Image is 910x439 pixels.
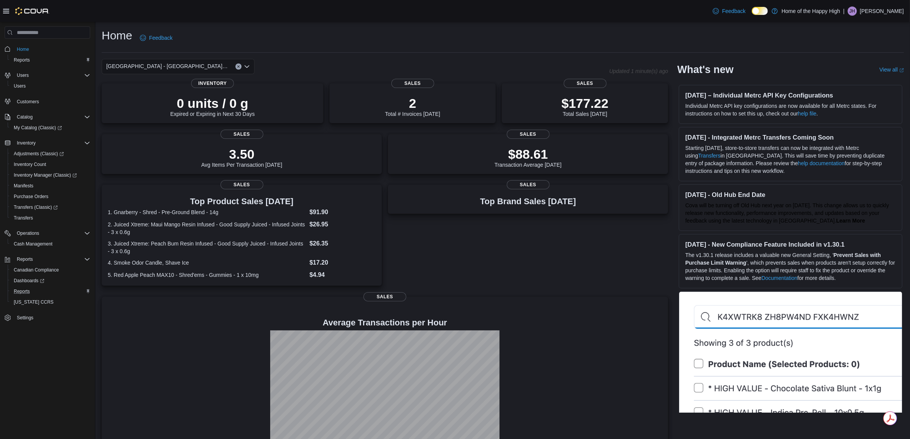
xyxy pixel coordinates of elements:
[480,197,576,206] h3: Top Brand Sales [DATE]
[698,153,721,159] a: Transfers
[11,55,90,65] span: Reports
[685,133,896,141] h3: [DATE] - Integrated Metrc Transfers Coming Soon
[310,208,376,217] dd: $91.90
[14,241,52,247] span: Cash Management
[848,7,857,16] div: Jocelyne Hall
[221,130,263,139] span: Sales
[8,297,93,307] button: [US_STATE] CCRS
[11,265,90,275] span: Canadian Compliance
[11,287,33,296] a: Reports
[310,258,376,267] dd: $17.20
[170,96,255,111] p: 0 units / 0 g
[11,287,90,296] span: Reports
[8,159,93,170] button: Inventory Count
[11,123,65,132] a: My Catalog (Classic)
[108,318,662,327] h4: Average Transactions per Hour
[850,7,855,16] span: JH
[14,138,90,148] span: Inventory
[102,28,132,43] h1: Home
[11,149,67,158] a: Adjustments (Classic)
[14,313,36,322] a: Settings
[843,7,845,16] p: |
[106,62,228,71] span: [GEOGRAPHIC_DATA] - [GEOGRAPHIC_DATA] - Fire & Flower
[8,239,93,249] button: Cash Management
[14,193,49,200] span: Purchase Orders
[8,122,93,133] a: My Catalog (Classic)
[8,191,93,202] button: Purchase Orders
[14,204,58,210] span: Transfers (Classic)
[879,67,904,73] a: View allExternal link
[14,138,39,148] button: Inventory
[685,102,896,117] p: Individual Metrc API key configurations are now available for all Metrc states. For instructions ...
[798,160,845,166] a: help documentation
[710,3,748,19] a: Feedback
[108,271,307,279] dt: 5. Red Apple Peach MAX10 - Shred'ems - Gummies - 1 x 10mg
[685,191,896,198] h3: [DATE] - Old Hub End Date
[8,202,93,213] a: Transfers (Classic)
[8,180,93,191] button: Manifests
[310,239,376,248] dd: $26.35
[14,255,36,264] button: Reports
[108,259,307,267] dt: 4. Smoke Odor Candle, Shave Ice
[14,229,42,238] button: Operations
[11,160,49,169] a: Inventory Count
[221,180,263,189] span: Sales
[14,161,46,167] span: Inventory Count
[495,146,562,168] div: Transaction Average [DATE]
[11,213,36,223] a: Transfers
[609,68,668,74] p: Updated 1 minute(s) ago
[14,313,90,322] span: Settings
[11,239,90,249] span: Cash Management
[14,71,32,80] button: Users
[191,79,234,88] span: Inventory
[14,229,90,238] span: Operations
[14,71,90,80] span: Users
[11,81,29,91] a: Users
[685,251,896,282] p: The v1.30.1 release includes a valuable new General Setting, ' ', which prevents sales when produ...
[507,180,550,189] span: Sales
[2,96,93,107] button: Customers
[14,288,30,294] span: Reports
[2,138,93,148] button: Inventory
[8,55,93,65] button: Reports
[8,265,93,275] button: Canadian Compliance
[11,203,61,212] a: Transfers (Classic)
[310,220,376,229] dd: $26.95
[8,286,93,297] button: Reports
[2,112,93,122] button: Catalog
[14,183,33,189] span: Manifests
[8,213,93,223] button: Transfers
[310,270,376,280] dd: $4.94
[391,79,434,88] span: Sales
[385,96,440,111] p: 2
[17,99,39,105] span: Customers
[5,40,90,343] nav: Complex example
[14,255,90,264] span: Reports
[11,181,36,190] a: Manifests
[8,275,93,286] a: Dashboards
[14,299,54,305] span: [US_STATE] CCRS
[108,240,307,255] dt: 3. Juiced Xtreme: Peach Bum Resin Infused - Good Supply Juiced - Infused Joints - 3 x 0.6g
[11,276,47,285] a: Dashboards
[495,146,562,162] p: $88.61
[137,30,175,46] a: Feedback
[14,151,64,157] span: Adjustments (Classic)
[798,111,816,117] a: help file
[14,97,90,106] span: Customers
[14,45,32,54] a: Home
[685,202,889,224] span: Cova will be turning off Old Hub next year on [DATE]. This change allows us to quickly release ne...
[15,7,49,15] img: Cova
[11,171,90,180] span: Inventory Manager (Classic)
[14,215,33,221] span: Transfers
[17,315,33,321] span: Settings
[860,7,904,16] p: [PERSON_NAME]
[244,63,250,70] button: Open list of options
[11,149,90,158] span: Adjustments (Classic)
[8,81,93,91] button: Users
[561,96,608,117] div: Total Sales [DATE]
[14,83,26,89] span: Users
[385,96,440,117] div: Total # Invoices [DATE]
[14,112,90,122] span: Catalog
[108,221,307,236] dt: 2. Juiced Xtreme: Maui Mango Resin Infused - Good Supply Juiced - Infused Joints - 3 x 0.6g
